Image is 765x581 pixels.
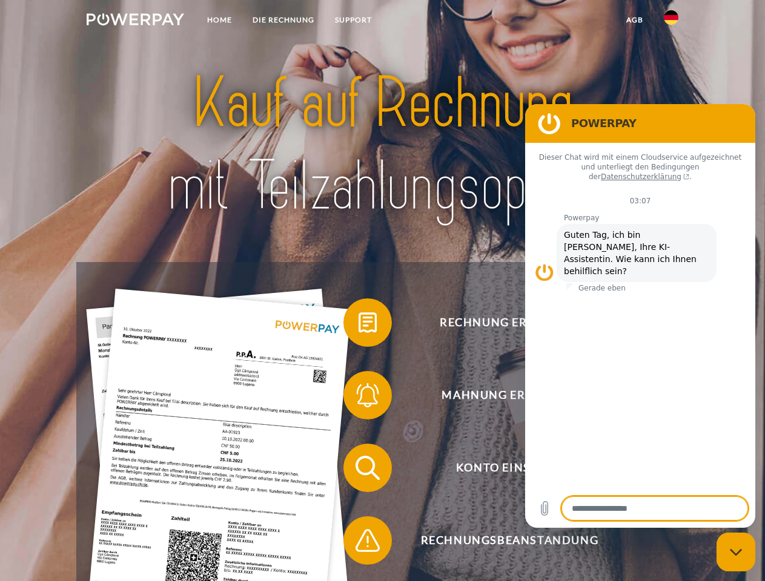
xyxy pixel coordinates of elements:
img: qb_bell.svg [353,380,383,410]
img: qb_warning.svg [353,525,383,556]
button: Rechnung erhalten? [343,298,658,347]
a: SUPPORT [325,9,382,31]
a: Home [197,9,242,31]
img: de [664,10,678,25]
img: qb_search.svg [353,453,383,483]
span: Konto einsehen [361,444,658,492]
button: Konto einsehen [343,444,658,492]
a: DIE RECHNUNG [242,9,325,31]
button: Rechnungsbeanstandung [343,516,658,565]
img: logo-powerpay-white.svg [87,13,184,25]
img: title-powerpay_de.svg [116,58,649,232]
a: agb [616,9,654,31]
button: Mahnung erhalten? [343,371,658,419]
iframe: Messaging-Fenster [525,104,755,528]
span: Mahnung erhalten? [361,371,658,419]
span: Rechnung erhalten? [361,298,658,347]
span: Rechnungsbeanstandung [361,516,658,565]
img: qb_bill.svg [353,307,383,338]
iframe: Schaltfläche zum Öffnen des Messaging-Fensters; Konversation läuft [717,533,755,571]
